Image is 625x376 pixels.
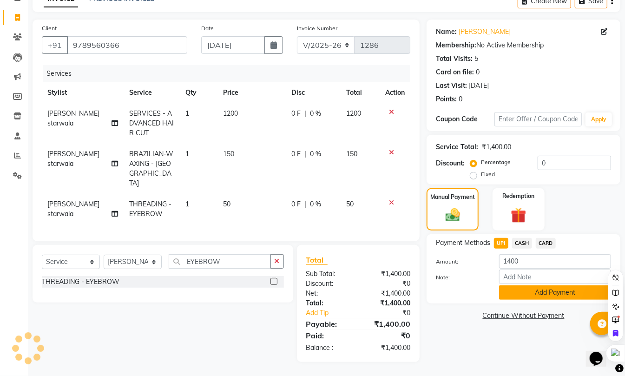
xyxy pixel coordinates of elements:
div: Name: [436,27,457,37]
span: | [304,149,306,159]
span: BRAZILIAN-WAXING - [GEOGRAPHIC_DATA] [129,150,173,187]
span: 0 % [310,109,321,119]
div: 0 [459,94,462,104]
span: THREADING - EYEBROW [129,200,171,218]
span: UPI [494,238,508,249]
th: Stylist [42,82,124,103]
span: 1 [186,200,190,208]
span: [PERSON_NAME] starwala [47,109,99,127]
th: Action [380,82,410,103]
div: Service Total: [436,142,478,152]
button: Add Payment [499,285,611,300]
div: 5 [474,54,478,64]
input: Enter Offer / Coupon Code [494,112,582,126]
span: 0 F [291,149,301,159]
span: 1200 [223,109,238,118]
div: Paid: [299,330,358,341]
div: [DATE] [469,81,489,91]
button: +91 [42,36,68,54]
div: Total: [299,298,358,308]
div: ₹1,400.00 [358,343,417,353]
span: CASH [512,238,532,249]
span: 150 [346,150,357,158]
span: 50 [346,200,354,208]
span: Total [306,255,328,265]
input: Amount [499,254,611,269]
div: ₹0 [368,308,417,318]
input: Add Note [499,270,611,284]
iframe: chat widget [586,339,616,367]
div: Balance : [299,343,358,353]
div: Membership: [436,40,476,50]
div: ₹1,400.00 [358,289,417,298]
div: ₹1,400.00 [482,142,511,152]
label: Amount: [429,257,492,266]
div: Discount: [436,158,465,168]
div: THREADING - EYEBROW [42,277,119,287]
th: Qty [180,82,218,103]
button: Apply [586,112,612,126]
div: Card on file: [436,67,474,77]
span: 1200 [346,109,361,118]
span: CARD [536,238,556,249]
span: 1 [186,109,190,118]
input: Search by Name/Mobile/Email/Code [67,36,187,54]
input: Search or Scan [169,254,271,269]
div: 0 [476,67,480,77]
label: Invoice Number [297,24,337,33]
div: ₹0 [358,330,417,341]
div: ₹1,400.00 [358,318,417,330]
label: Date [201,24,214,33]
span: 0 F [291,109,301,119]
div: ₹0 [358,279,417,289]
div: Last Visit: [436,81,467,91]
a: Add Tip [299,308,368,318]
span: Payment Methods [436,238,490,248]
img: _cash.svg [441,207,465,224]
span: [PERSON_NAME] starwala [47,200,99,218]
span: | [304,109,306,119]
span: | [304,199,306,209]
th: Disc [286,82,341,103]
label: Fixed [481,170,495,178]
div: Discount: [299,279,358,289]
th: Total [341,82,380,103]
label: Note: [429,273,492,282]
span: 0 F [291,199,301,209]
th: Price [217,82,286,103]
div: Points: [436,94,457,104]
div: Sub Total: [299,269,358,279]
span: 0 % [310,199,321,209]
span: 150 [223,150,234,158]
span: [PERSON_NAME] starwala [47,150,99,168]
div: ₹1,400.00 [358,298,417,308]
span: 50 [223,200,230,208]
a: [PERSON_NAME] [459,27,511,37]
div: ₹1,400.00 [358,269,417,279]
img: _gift.svg [506,206,531,225]
span: 0 % [310,149,321,159]
div: Net: [299,289,358,298]
span: SERVICES - ADVANCED HAIR CUT [129,109,174,137]
div: No Active Membership [436,40,611,50]
th: Service [124,82,180,103]
label: Client [42,24,57,33]
a: Continue Without Payment [428,311,618,321]
label: Percentage [481,158,511,166]
span: 1 [186,150,190,158]
div: Total Visits: [436,54,473,64]
label: Redemption [502,192,534,200]
div: Services [43,65,417,82]
div: Payable: [299,318,358,330]
label: Manual Payment [430,193,475,201]
div: Coupon Code [436,114,494,124]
